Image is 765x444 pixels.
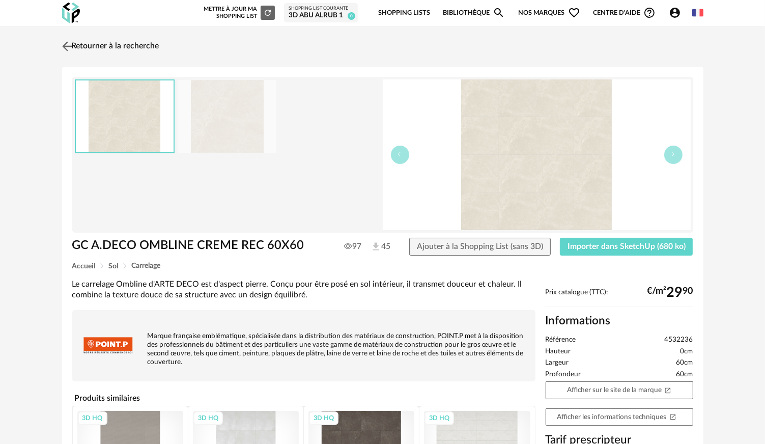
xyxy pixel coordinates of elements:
[692,7,703,18] img: fr
[72,263,96,270] span: Accueil
[546,314,693,328] h2: Informations
[77,332,530,367] p: Marque française emblématique, spécialisée dans la distribution des matériaux de construction, PO...
[178,80,276,153] img: AST11852230-M.jpg
[643,7,656,19] span: Help Circle Outline icon
[383,79,691,230] img: thumbnail.png
[289,11,353,20] div: 3D ABU ALRUB 1
[409,238,551,256] button: Ajouter à la Shopping List (sans 3D)
[371,241,390,253] span: 45
[669,7,681,19] span: Account Circle icon
[309,411,338,425] div: 3D HQ
[568,242,686,251] span: Importer dans SketchUp (680 ko)
[560,238,693,256] button: Importer dans SketchUp (680 ko)
[424,411,454,425] div: 3D HQ
[647,289,693,297] div: €/m² 90
[593,7,656,19] span: Centre d'aideHelp Circle Outline icon
[193,411,223,425] div: 3D HQ
[665,336,693,345] span: 4532236
[676,370,693,379] span: 60cm
[546,370,581,379] span: Profondeur
[60,35,159,58] a: Retourner à la recherche
[669,413,676,420] span: Open In New icon
[518,1,580,25] span: Nos marques
[263,10,272,15] span: Refresh icon
[72,262,693,270] div: Breadcrumb
[348,12,355,20] span: 0
[493,7,505,19] span: Magnify icon
[557,413,676,421] span: Afficher les informations techniques
[681,347,693,356] span: 0cm
[669,7,686,19] span: Account Circle icon
[60,39,74,53] img: svg+xml;base64,PHN2ZyB3aWR0aD0iMjQiIGhlaWdodD0iMjQiIHZpZXdCb3g9IjAgMCAyNCAyNCIgZmlsbD0ibm9uZSIgeG...
[568,7,580,19] span: Heart Outline icon
[62,3,80,23] img: OXP
[546,336,576,345] span: Référence
[289,6,353,12] div: Shopping List courante
[72,238,325,254] h1: GC A.DECO OMBLINE CREME REC 60X60
[344,241,361,252] span: 97
[72,279,535,301] div: Le carrelage Ombline d'ARTE DECO est d'aspect pierre. Conçu pour être posé en sol intérieur, il t...
[76,80,174,152] img: thumbnail.png
[202,6,275,20] div: Mettre à jour ma Shopping List
[546,381,693,399] a: Afficher sur le site de la marqueOpen In New icon
[546,408,693,426] a: Afficher les informations techniquesOpen In New icon
[371,241,381,252] img: Téléchargements
[546,288,693,307] div: Prix catalogue (TTC):
[78,411,107,425] div: 3D HQ
[417,242,543,251] span: Ajouter à la Shopping List (sans 3D)
[132,262,161,269] span: Carrelage
[676,358,693,368] span: 60cm
[546,358,569,368] span: Largeur
[546,347,571,356] span: Hauteur
[667,289,683,297] span: 29
[289,6,353,20] a: Shopping List courante 3D ABU ALRUB 1 0
[664,386,671,393] span: Open In New icon
[443,1,505,25] a: BibliothèqueMagnify icon
[109,263,119,270] span: Sol
[77,315,138,376] img: brand logo
[378,1,430,25] a: Shopping Lists
[72,391,535,406] h4: Produits similaires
